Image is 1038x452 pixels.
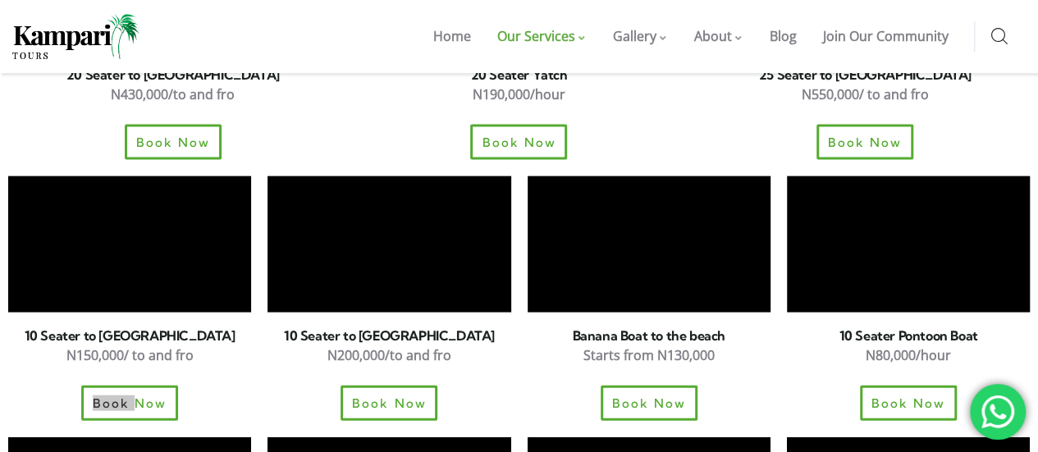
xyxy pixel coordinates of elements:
[694,27,732,45] span: About
[787,329,1030,342] h6: 10 Seater Pontoon Boat
[8,176,251,313] iframe: 10 seater boat
[497,27,575,45] span: Our Services
[482,136,556,148] span: Book Now
[612,397,686,409] span: Book Now
[433,27,471,45] span: Home
[470,125,567,160] a: Book Now
[268,176,510,313] iframe: I took a boat ride to light house beach house at Tarkwa bay
[770,27,797,45] span: Blog
[268,344,510,368] p: N200,000/to and fro
[970,384,1026,440] div: 'Get
[268,329,510,342] h6: 10 Seater to [GEOGRAPHIC_DATA]
[12,14,139,59] img: Home
[8,344,251,368] p: N150,000/ to and fro
[81,386,178,421] a: Book Now
[816,125,913,160] a: Book Now
[352,397,426,409] span: Book Now
[787,344,1030,368] p: N80,000/hour
[8,83,338,107] p: N430,000/to and fro
[828,136,902,148] span: Book Now
[354,83,684,107] p: N190,000/hour
[823,27,949,45] span: Join Our Community
[700,83,1030,107] p: N550,000/ to and fro
[93,397,167,409] span: Book Now
[528,344,770,368] p: Starts from N130,000
[871,397,945,409] span: Book Now
[8,329,251,342] h6: 10 Seater to [GEOGRAPHIC_DATA]​
[700,68,1030,81] h6: 25 Seater to [GEOGRAPHIC_DATA]
[860,386,957,421] a: Book Now
[125,125,222,160] a: Book Now
[528,176,770,313] iframe: Banana boats in Lagos to tarkwa bay, Ilashe beach house, Badagry and Benin republic.
[787,176,1030,313] iframe: pontoon boat
[613,27,656,45] span: Gallery
[8,68,338,81] h6: 20 Seater to [GEOGRAPHIC_DATA]
[601,386,697,421] a: Book Now
[528,329,770,342] h6: Banana Boat to the beach
[136,136,210,148] span: Book Now
[341,386,437,421] a: Book Now
[354,68,684,81] h6: 20 Seater Yatch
